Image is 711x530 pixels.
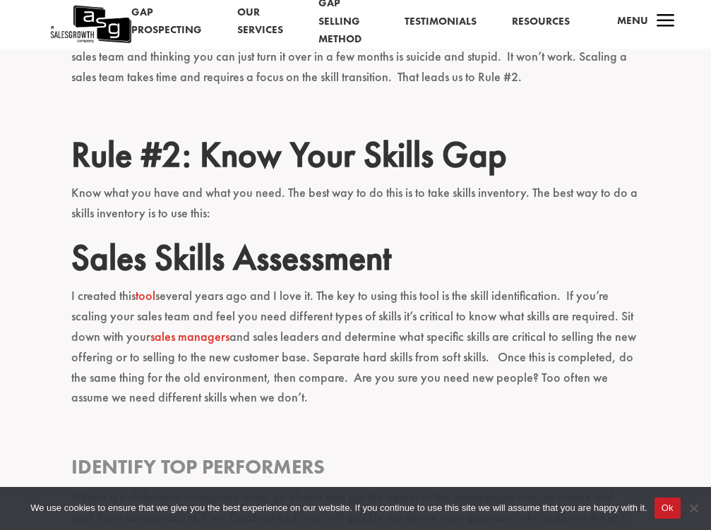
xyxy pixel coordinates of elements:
a: A Sales Growth Company Logo [49,4,131,45]
span: a [652,8,680,36]
button: Ok [655,498,681,519]
h2: Rule #2: Know Your Skills Gap [71,133,640,183]
img: ASG Co. Logo [49,4,131,45]
a: Resources [512,13,570,31]
span: No [686,501,700,515]
h2: Sales Skills Assessment [71,236,640,286]
h3: Identify Top Performers [71,454,640,487]
span: Menu [617,13,648,28]
a: Our Services [237,4,283,40]
p: Know what you have and what you need. The best way to do this is to take skills inventory. The be... [71,183,640,236]
p: To successfully scale your sales team, you have to be looking several moves ahead. Deciding you n... [71,27,640,100]
a: sales managers [150,328,229,344]
a: tool [136,287,155,303]
span: We use cookies to ensure that we give you the best experience on our website. If you continue to ... [30,501,647,515]
a: Gap Prospecting [131,4,202,40]
p: I created this several years ago and I love it. The key to using this tool is the skill identific... [71,286,640,421]
a: Testimonials [405,13,477,31]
